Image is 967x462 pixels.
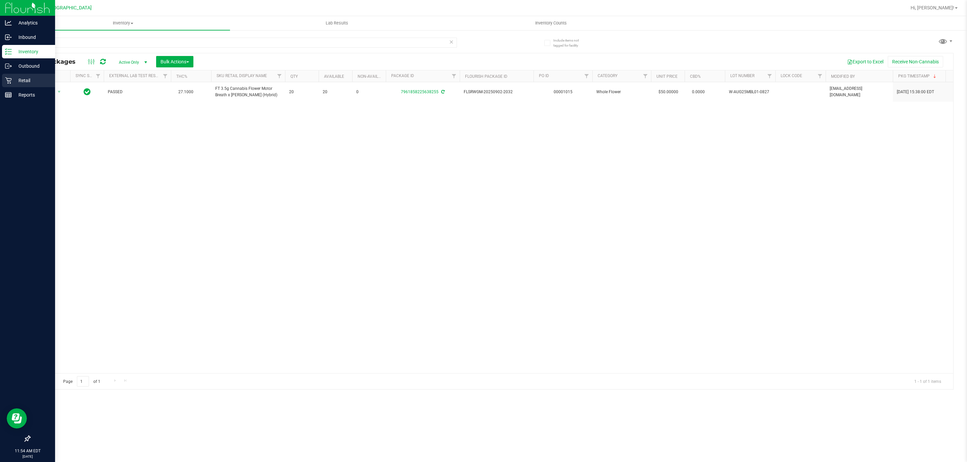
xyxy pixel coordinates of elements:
span: select [55,87,63,97]
span: 0 [356,89,382,95]
a: Inventory [16,16,230,30]
span: [GEOGRAPHIC_DATA] [46,5,92,11]
span: Hi, [PERSON_NAME]! [911,5,954,10]
span: Inventory [16,20,230,26]
a: Filter [815,70,826,82]
span: 27.1000 [175,87,197,97]
a: Package ID [391,73,414,78]
span: [DATE] 15:38:00 EDT [897,89,934,95]
a: Available [324,74,344,79]
span: All Packages [35,58,82,65]
span: 0.0000 [689,87,708,97]
a: External Lab Test Result [109,73,162,78]
a: PO ID [539,73,549,78]
p: Outbound [12,62,52,70]
a: Filter [93,70,104,82]
button: Export to Excel [843,56,888,67]
a: Unit Price [656,74,678,79]
iframe: Resource center [7,408,27,428]
span: 20 [289,89,315,95]
input: 1 [77,376,89,387]
span: Page of 1 [57,376,106,387]
span: Lab Results [317,20,357,26]
input: Search Package ID, Item Name, SKU, Lot or Part Number... [30,38,457,48]
inline-svg: Retail [5,77,12,84]
a: Flourish Package ID [465,74,507,79]
a: Lot Number [730,73,754,78]
a: Category [598,73,617,78]
p: Inventory [12,48,52,56]
span: FLSRWGM-20250902-2032 [464,89,529,95]
inline-svg: Inventory [5,48,12,55]
a: Non-Available [358,74,387,79]
a: THC% [176,74,187,79]
a: Filter [640,70,651,82]
a: 7961858225638255 [401,90,439,94]
p: Retail [12,76,52,84]
span: Clear [449,38,454,46]
a: Sync Status [76,73,101,78]
button: Bulk Actions [156,56,193,67]
a: Filter [449,70,460,82]
span: Bulk Actions [160,59,189,64]
span: W-AUG25MBL01-0827 [729,89,771,95]
span: 1 - 1 of 1 items [909,376,947,386]
a: Sku Retail Display Name [217,73,267,78]
p: 11:54 AM EDT [3,448,52,454]
span: FT 3.5g Cannabis Flower Motor Breath x [PERSON_NAME] (Hybrid) [215,85,281,98]
inline-svg: Outbound [5,63,12,69]
a: Filter [581,70,592,82]
a: Inventory Counts [444,16,658,30]
span: [EMAIL_ADDRESS][DOMAIN_NAME] [830,85,889,98]
p: [DATE] [3,454,52,459]
span: 20 [323,89,348,95]
inline-svg: Inbound [5,34,12,41]
inline-svg: Analytics [5,19,12,26]
a: Qty [290,74,298,79]
span: PASSED [108,89,167,95]
a: Filter [160,70,171,82]
a: Pkg Timestamp [898,74,937,78]
a: 00001015 [554,90,572,94]
a: Filter [764,70,775,82]
span: $50.00000 [655,87,682,97]
p: Reports [12,91,52,99]
a: CBD% [690,74,701,79]
button: Receive Non-Cannabis [888,56,943,67]
span: In Sync [84,87,91,97]
span: Whole Flower [596,89,647,95]
p: Analytics [12,19,52,27]
a: Modified By [831,74,855,79]
span: Inventory Counts [526,20,576,26]
p: Inbound [12,33,52,41]
a: Lab Results [230,16,444,30]
span: Sync from Compliance System [440,90,445,94]
a: Filter [274,70,285,82]
span: Include items not tagged for facility [553,38,587,48]
inline-svg: Reports [5,92,12,98]
a: Lock Code [781,73,802,78]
